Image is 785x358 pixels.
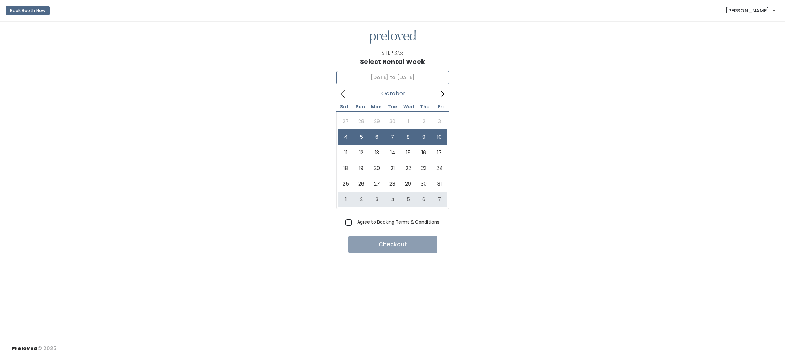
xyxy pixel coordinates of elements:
span: Fri [433,105,449,109]
span: Thu [417,105,433,109]
span: Preloved [11,345,38,352]
input: Select week [336,71,449,84]
span: October 9, 2025 [416,129,432,145]
span: October 25, 2025 [338,176,354,192]
span: October 23, 2025 [416,160,432,176]
span: November 6, 2025 [416,192,432,207]
span: November 3, 2025 [369,192,385,207]
span: October 13, 2025 [369,145,385,160]
span: October 10, 2025 [432,129,447,145]
span: October 6, 2025 [369,129,385,145]
span: October 11, 2025 [338,145,354,160]
span: October 22, 2025 [400,160,416,176]
span: November 4, 2025 [385,192,400,207]
span: October 20, 2025 [369,160,385,176]
span: Sat [336,105,352,109]
span: [PERSON_NAME] [726,7,769,15]
span: October 24, 2025 [432,160,447,176]
span: October 19, 2025 [354,160,369,176]
button: Book Booth Now [6,6,50,15]
span: October 5, 2025 [354,129,369,145]
a: Agree to Booking Terms & Conditions [357,219,440,225]
span: October 29, 2025 [400,176,416,192]
span: Sun [352,105,368,109]
span: October 4, 2025 [338,129,354,145]
span: October 18, 2025 [338,160,354,176]
span: November 5, 2025 [400,192,416,207]
span: October [381,92,405,95]
span: October 12, 2025 [354,145,369,160]
span: October 31, 2025 [432,176,447,192]
span: Wed [400,105,416,109]
span: October 26, 2025 [354,176,369,192]
span: Mon [368,105,384,109]
img: preloved logo [370,30,416,44]
span: October 27, 2025 [369,176,385,192]
span: October 14, 2025 [385,145,400,160]
span: October 8, 2025 [400,129,416,145]
span: November 7, 2025 [432,192,447,207]
span: November 1, 2025 [338,192,354,207]
span: October 28, 2025 [385,176,400,192]
span: November 2, 2025 [354,192,369,207]
a: [PERSON_NAME] [719,3,782,18]
span: Tue [385,105,400,109]
a: Book Booth Now [6,3,50,18]
button: Checkout [348,236,437,253]
div: Step 3/3: [382,49,403,57]
span: October 7, 2025 [385,129,400,145]
span: October 30, 2025 [416,176,432,192]
span: October 17, 2025 [432,145,447,160]
span: October 15, 2025 [400,145,416,160]
div: © 2025 [11,339,56,352]
h1: Select Rental Week [360,58,425,65]
span: October 21, 2025 [385,160,400,176]
span: October 16, 2025 [416,145,432,160]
